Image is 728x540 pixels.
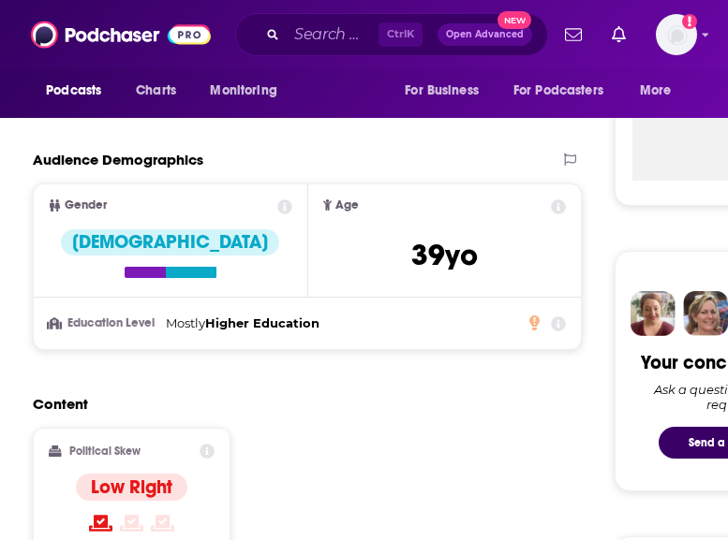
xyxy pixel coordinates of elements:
[33,151,203,168] h2: Audience Demographics
[498,11,531,29] span: New
[61,229,279,255] div: [DEMOGRAPHIC_DATA]
[446,30,524,39] span: Open Advanced
[604,19,633,51] a: Show notifications dropdown
[405,78,479,104] span: For Business
[287,20,379,50] input: Search podcasts, credits, & more...
[197,73,301,109] button: open menu
[640,78,672,104] span: More
[49,317,158,329] h3: Education Level
[627,73,695,109] button: open menu
[166,315,205,330] span: Mostly
[335,199,359,212] span: Age
[33,395,567,413] h2: Content
[31,17,211,52] img: Podchaser - Follow, Share and Rate Podcasts
[379,22,423,47] span: Ctrl K
[205,315,319,330] span: Higher Education
[557,19,589,51] a: Show notifications dropdown
[513,78,603,104] span: For Podcasters
[501,73,631,109] button: open menu
[682,14,697,29] svg: Add a profile image
[65,199,107,212] span: Gender
[235,13,548,56] div: Search podcasts, credits, & more...
[656,14,697,55] img: User Profile
[656,14,697,55] button: Show profile menu
[392,73,502,109] button: open menu
[91,475,172,499] h4: Low Right
[656,14,697,55] span: Logged in as HavasFormulab2b
[136,78,176,104] span: Charts
[631,291,676,336] img: Sydney Profile
[33,73,126,109] button: open menu
[124,73,187,109] a: Charts
[46,78,101,104] span: Podcasts
[210,78,276,104] span: Monitoring
[438,23,532,46] button: Open AdvancedNew
[69,445,141,458] h2: Political Skew
[411,237,478,273] span: 39 yo
[683,291,728,336] img: Barbara Profile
